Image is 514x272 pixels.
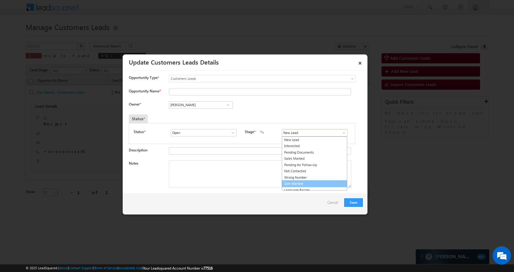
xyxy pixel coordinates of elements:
[83,188,111,197] em: Start Chat
[94,266,118,270] a: Terms of Service
[282,143,347,149] a: Interested
[143,266,213,270] span: Your Leadsquared Account Number is
[327,198,341,210] a: Cancel
[282,155,347,162] a: Sales Marked
[32,32,103,40] div: Chat with us now
[129,148,147,152] label: Description
[203,266,213,270] span: 77516
[282,137,347,143] a: New Lead
[171,129,237,136] input: Type to Search
[69,266,93,270] a: Contact Support
[282,129,348,136] input: Type to Search
[8,57,112,183] textarea: Type your message and hit 'Enter'
[129,58,219,66] a: Update Customers Leads Details
[100,3,115,18] div: Minimize live chat window
[245,129,254,135] label: Stage
[282,174,347,181] a: Wrong Number
[26,265,213,271] span: © 2025 LeadSquared | | | | |
[282,162,347,168] a: Pending for Follow-Up
[119,266,142,270] a: Acceptable Use
[338,130,346,136] a: Show All Items
[344,198,363,207] button: Save
[227,130,235,136] a: Show All Items
[282,180,347,187] a: Sale Marked
[134,129,144,135] label: Status
[282,187,347,193] a: Language Barrier
[355,57,365,67] a: ×
[129,89,161,93] label: Opportunity Name
[169,75,356,82] a: Customers Leads
[10,32,26,40] img: d_60004797649_company_0_60004797649
[129,114,148,123] div: Status
[224,102,232,108] a: Show All Items
[282,149,347,156] a: Pending Documents
[129,75,158,80] span: Opportunity Type
[129,161,138,166] label: Notes
[59,266,68,270] a: About
[282,168,347,174] a: Not Contacted
[169,101,233,109] input: Type to Search
[129,102,141,106] label: Owner
[169,76,331,81] span: Customers Leads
